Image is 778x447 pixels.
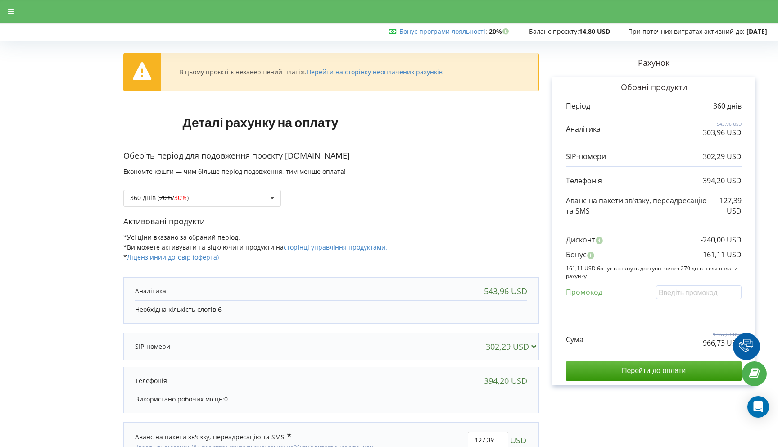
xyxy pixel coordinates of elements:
[135,395,527,404] p: Використано робочих місць:
[123,150,539,162] p: Оберіть період для подовження проєкту [DOMAIN_NAME]
[123,233,240,242] span: *Усі ціни вказано за обраний період.
[746,27,767,36] strong: [DATE]
[713,101,742,111] p: 360 днів
[224,395,228,403] span: 0
[123,216,539,228] p: Активовані продукти
[284,243,387,251] a: сторінці управління продуктами.
[566,361,742,380] input: Перейти до оплати
[174,193,187,202] span: 30%
[399,27,487,36] span: :
[566,82,742,93] p: Обрані продукти
[703,151,742,162] p: 302,29 USD
[566,235,595,245] p: Дисконт
[135,342,170,351] p: SIP-номери
[135,287,166,296] p: Аналітика
[123,100,398,144] h1: Деталі рахунку на оплату
[703,250,742,260] p: 161,11 USD
[123,167,346,176] span: Економте кошти — чим більше період подовження, тим менше оплата!
[486,342,540,351] div: 302,29 USD
[529,27,579,36] span: Баланс проєкту:
[703,128,742,138] p: 303,96 USD
[566,334,583,345] p: Сума
[484,376,527,385] div: 394,20 USD
[484,287,527,296] div: 543,96 USD
[566,250,587,260] p: Бонус
[539,57,769,69] p: Рахунок
[703,176,742,186] p: 394,20 USD
[579,27,610,36] strong: 14,80 USD
[159,193,172,202] s: 20%
[399,27,485,36] a: Бонус програми лояльності
[179,68,443,76] div: В цьому проєкті є незавершений платіж.
[747,396,769,418] div: Open Intercom Messenger
[566,265,742,280] p: 161,11 USD бонусів стануть доступні через 270 днів після оплати рахунку
[135,305,527,314] p: Необхідна кількість слотів:
[703,121,742,127] p: 543,96 USD
[135,376,167,385] p: Телефонія
[701,235,742,245] p: -240,00 USD
[708,196,742,216] p: 127,39 USD
[703,331,742,338] p: 1 367,84 USD
[566,196,708,216] p: Аванс на пакети зв'язку, переадресацію та SMS
[656,285,742,299] input: Введіть промокод
[566,287,602,297] p: Промокод
[123,243,387,251] span: *Ви можете активувати та відключити продукти на
[307,68,443,76] a: Перейти на сторінку неоплачених рахунків
[628,27,745,36] span: При поточних витратах активний до:
[135,432,292,442] div: Аванс на пакети зв'язку, переадресацію та SMS
[489,27,511,36] strong: 20%
[127,253,219,261] a: Ліцензійний договір (оферта)
[566,101,590,111] p: Період
[566,124,601,134] p: Аналітика
[566,176,602,186] p: Телефонія
[130,195,189,201] div: 360 днів ( / )
[218,305,222,314] span: 6
[703,338,742,348] p: 966,73 USD
[566,151,606,162] p: SIP-номери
